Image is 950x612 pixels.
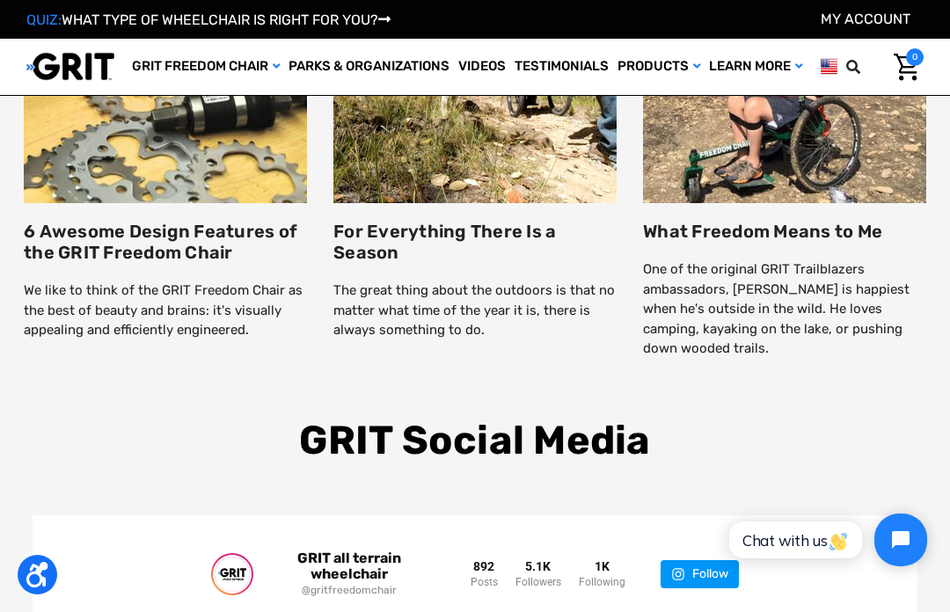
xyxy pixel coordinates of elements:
span: 0 [906,48,924,66]
a: Learn More [705,39,807,95]
iframe: Tidio Chat [710,499,942,581]
b: GRIT Social Media [299,417,650,463]
img: gritfreedomchair [215,557,250,592]
a: The great thing about the outdoors is that no matter what time of the year it is, there is always... [333,282,615,338]
div: Followers [515,574,561,590]
div: 1K [579,558,625,574]
span: QUIZ: [26,11,62,28]
img: us.png [821,55,837,77]
a: What Freedom Means to Me [643,221,882,242]
a: Cart with 0 items [881,48,924,85]
img: Cart [894,54,919,81]
div: Posts [471,574,498,590]
div: Follow [692,560,728,588]
a: One of the original GRIT Trailblazers ambassadors, [PERSON_NAME] is happiest when he's outside in... [643,261,910,356]
a: For Everything There Is a Season [333,221,556,263]
a: QUIZ:WHAT TYPE OF WHEELCHAIR IS RIGHT FOR YOU? [26,11,391,28]
div: 5.1K [515,558,561,574]
a: Account [821,11,910,27]
a: Parks & Organizations [284,39,454,95]
a: Testimonials [510,39,613,95]
a: @gritfreedomchair [264,582,435,598]
img: GRIT All-Terrain Wheelchair and Mobility Equipment [26,52,114,81]
div: Following [579,574,625,590]
a: GRIT all terrain wheelchair [264,550,435,582]
a: Follow [661,560,739,588]
div: 892 [471,558,498,574]
input: Search [872,48,881,85]
a: GRIT Freedom Chair [128,39,284,95]
a: Products [613,39,705,95]
a: We like to think of the GRIT Freedom Chair as the best of beauty and brains: it's visually appeal... [24,282,303,338]
a: 6 Awesome Design Features of the GRIT Freedom Chair [24,221,297,263]
a: Videos [454,39,510,95]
